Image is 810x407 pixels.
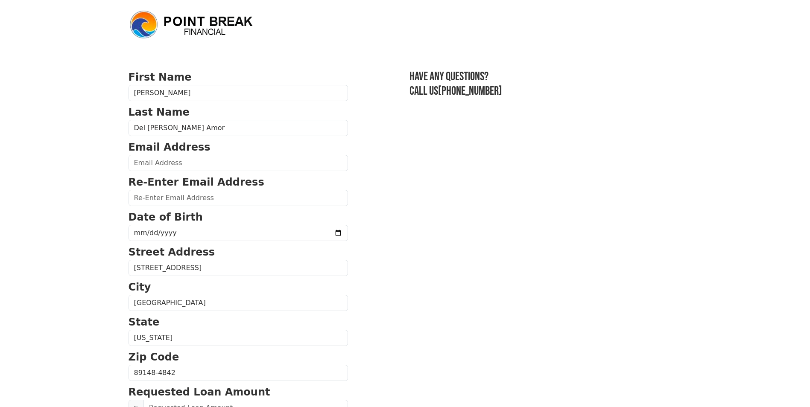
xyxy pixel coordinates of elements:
img: logo.png [129,9,257,40]
strong: State [129,316,160,328]
strong: First Name [129,71,192,83]
strong: Re-Enter Email Address [129,176,264,188]
h3: Have any questions? [409,70,682,84]
h3: Call us [409,84,682,99]
a: [PHONE_NUMBER] [438,84,502,98]
input: First Name [129,85,348,101]
input: Zip Code [129,365,348,381]
strong: Street Address [129,246,215,258]
input: City [129,295,348,311]
input: Last Name [129,120,348,136]
strong: Date of Birth [129,211,203,223]
strong: City [129,281,151,293]
input: Street Address [129,260,348,276]
strong: Requested Loan Amount [129,386,270,398]
strong: Last Name [129,106,190,118]
input: Email Address [129,155,348,171]
input: Re-Enter Email Address [129,190,348,206]
strong: Zip Code [129,351,179,363]
strong: Email Address [129,141,211,153]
